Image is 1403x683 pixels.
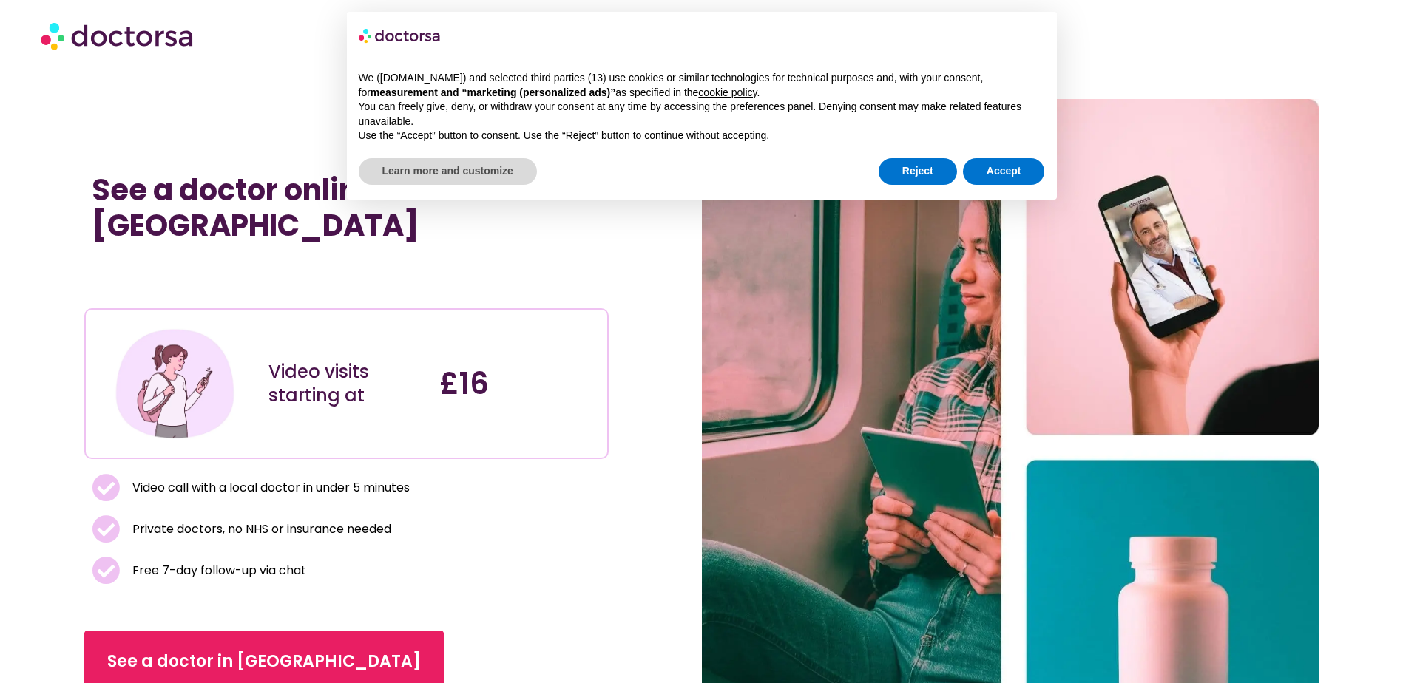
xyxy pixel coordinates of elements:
[879,158,957,185] button: Reject
[359,71,1045,100] p: We ([DOMAIN_NAME]) and selected third parties (13) use cookies or similar technologies for techni...
[439,366,596,401] h4: £16
[92,258,314,276] iframe: Customer reviews powered by Trustpilot
[112,321,237,446] img: Illustration depicting a young woman in a casual outfit, engaged with her smartphone. She has a p...
[371,86,615,98] strong: measurement and “marketing (personalized ads)”
[963,158,1045,185] button: Accept
[107,650,421,673] span: See a doctor in [GEOGRAPHIC_DATA]
[92,172,601,243] h1: See a doctor online in minutes in [GEOGRAPHIC_DATA]
[359,158,537,185] button: Learn more and customize
[698,86,757,98] a: cookie policy
[268,360,425,407] div: Video visits starting at
[129,519,391,540] span: Private doctors, no NHS or insurance needed
[359,24,442,47] img: logo
[92,276,601,293] iframe: Customer reviews powered by Trustpilot
[129,478,410,498] span: Video call with a local doctor in under 5 minutes
[129,560,306,581] span: Free 7-day follow-up via chat
[359,100,1045,129] p: You can freely give, deny, or withdraw your consent at any time by accessing the preferences pane...
[359,129,1045,143] p: Use the “Accept” button to consent. Use the “Reject” button to continue without accepting.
